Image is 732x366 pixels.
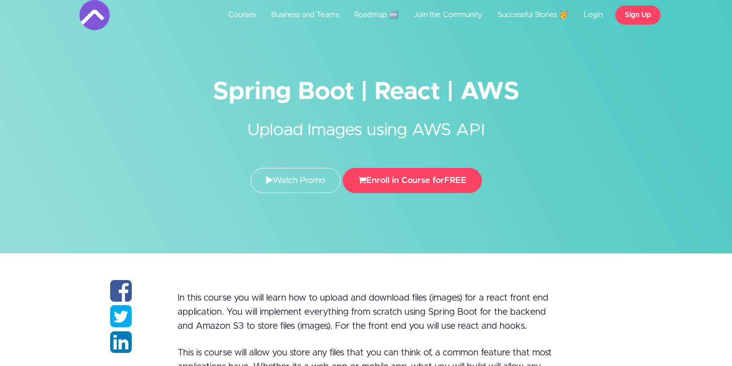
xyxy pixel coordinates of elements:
[444,176,466,185] span: FREE
[110,293,132,302] a: Share on facebook
[110,344,132,353] a: Share on linkedin
[343,168,482,193] button: Enroll in Course forFREE
[110,318,132,327] a: Share on twitter
[615,6,661,25] a: Sign Up
[251,168,341,193] a: Watch Promo
[178,103,555,143] h2: Upload Images using AWS API
[79,80,653,103] h1: Spring Boot | React | AWS
[178,291,555,333] p: In this course you will learn how to upload and download files (images) for a react front end app...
